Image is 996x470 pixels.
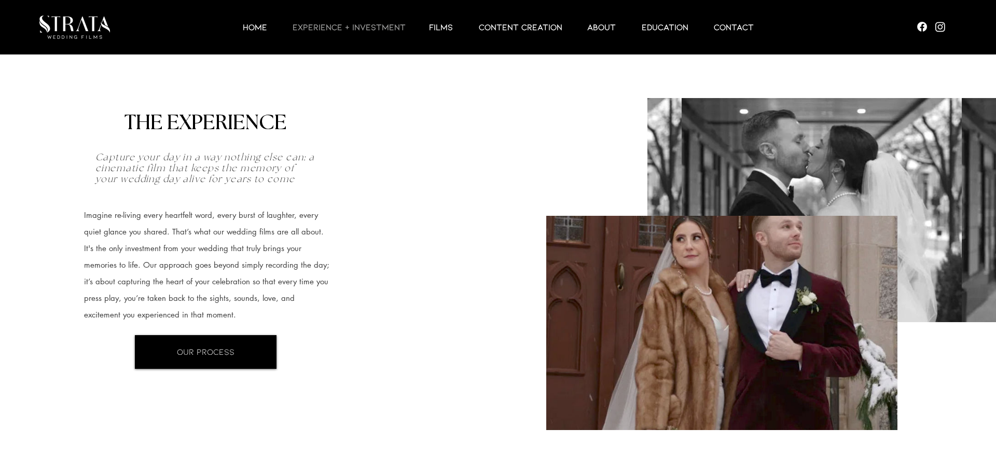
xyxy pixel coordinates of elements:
[416,21,466,33] a: Films
[474,21,568,33] p: CONTENT CREATION
[629,21,701,33] a: EDUCATION
[99,21,897,33] nav: Site
[177,346,234,357] span: OUR PROCESS
[238,21,272,33] p: HOME
[916,20,947,33] ul: Social Bar
[637,21,694,33] p: EDUCATION
[135,335,276,369] a: OUR PROCESS
[424,21,458,33] p: Films
[582,21,621,33] p: ABOUT
[95,153,315,185] span: Capture your day in a way nothing else can: a cinematic film that keeps the memory of your weddin...
[125,113,287,133] span: THE EXPERIENCE
[701,21,766,33] a: Contact
[574,21,629,33] a: ABOUT
[287,21,411,33] p: EXPERIENCE + INVESTMENT
[230,21,280,33] a: HOME
[39,16,110,39] img: LUX STRATA TEST_edited.png
[280,21,416,33] a: EXPERIENCE + INVESTMENT
[709,21,759,33] p: Contact
[84,210,329,320] span: Imagine re-living every heartfelt word, every burst of laughter, every quiet glance you shared. T...
[466,21,574,33] a: CONTENT CREATION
